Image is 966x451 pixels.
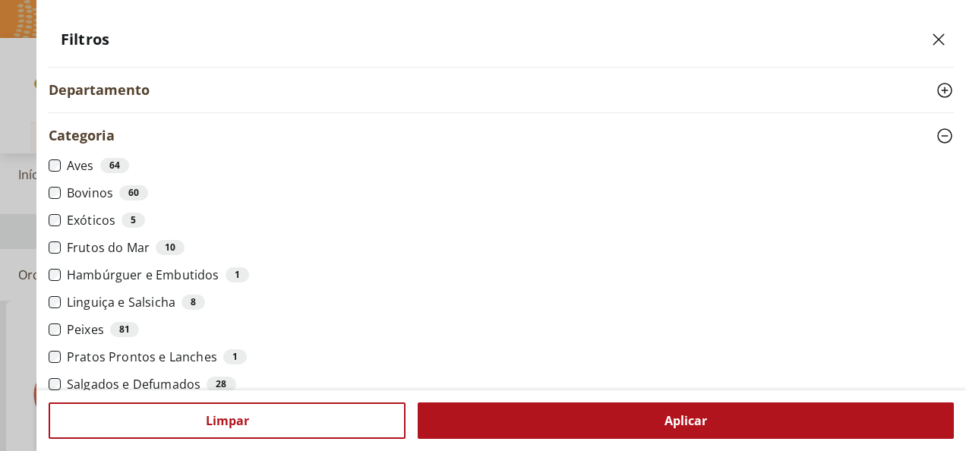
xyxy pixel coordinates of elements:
label: Peixes [67,322,954,337]
div: 10 [156,240,185,255]
span: Categoria [49,125,115,146]
label: Aves [67,158,954,173]
div: 60 [119,185,148,200]
div: Categoria [49,158,954,449]
label: Salgados e Defumados [67,377,954,392]
span: Limpar [206,415,249,427]
label: Frutos do Mar [67,240,954,255]
div: 64 [100,158,129,173]
button: Aplicar [418,402,954,439]
button: Close [930,21,948,58]
div: 28 [207,377,235,392]
label: Bovinos [67,185,954,200]
span: Aplicar [665,415,707,427]
button: Categoria [49,113,954,158]
button: Limpar [49,402,406,439]
label: Hambúrguer e Embutidos [67,267,954,282]
div: 1 [226,267,249,282]
button: Departamento [49,68,954,112]
label: Linguiça e Salsicha [67,295,954,310]
h2: Filtros [61,31,109,48]
label: Exóticos [67,213,954,228]
div: 8 [182,295,205,310]
div: 81 [110,322,139,337]
div: 5 [122,213,145,228]
label: Pratos Prontos e Lanches [67,349,954,364]
span: Departamento [49,80,150,100]
div: 1 [223,349,247,364]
